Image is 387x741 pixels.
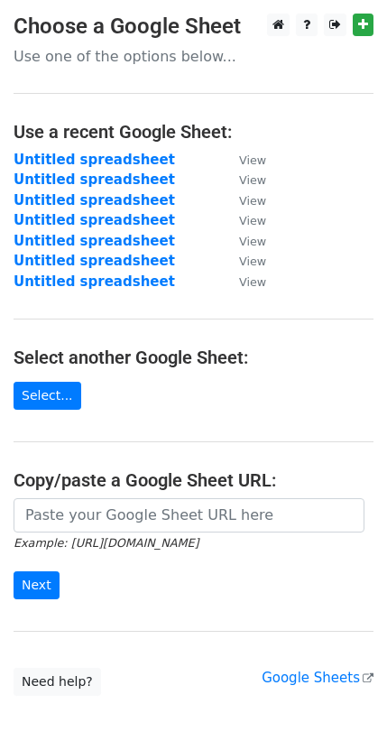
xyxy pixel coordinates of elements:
[239,275,266,289] small: View
[221,152,266,168] a: View
[14,571,60,599] input: Next
[14,347,373,368] h4: Select another Google Sheet:
[14,121,373,143] h4: Use a recent Google Sheet:
[239,173,266,187] small: View
[14,469,373,491] h4: Copy/paste a Google Sheet URL:
[221,253,266,269] a: View
[221,171,266,188] a: View
[239,235,266,248] small: View
[221,192,266,208] a: View
[14,536,198,550] small: Example: [URL][DOMAIN_NAME]
[239,153,266,167] small: View
[262,670,373,686] a: Google Sheets
[14,233,175,249] a: Untitled spreadsheet
[239,194,266,208] small: View
[221,273,266,290] a: View
[221,212,266,228] a: View
[14,382,81,410] a: Select...
[14,14,373,40] h3: Choose a Google Sheet
[14,253,175,269] a: Untitled spreadsheet
[14,47,373,66] p: Use one of the options below...
[221,233,266,249] a: View
[14,171,175,188] a: Untitled spreadsheet
[239,255,266,268] small: View
[14,192,175,208] a: Untitled spreadsheet
[239,214,266,227] small: View
[14,152,175,168] a: Untitled spreadsheet
[14,498,364,533] input: Paste your Google Sheet URL here
[14,273,175,290] a: Untitled spreadsheet
[14,668,101,696] a: Need help?
[14,212,175,228] a: Untitled spreadsheet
